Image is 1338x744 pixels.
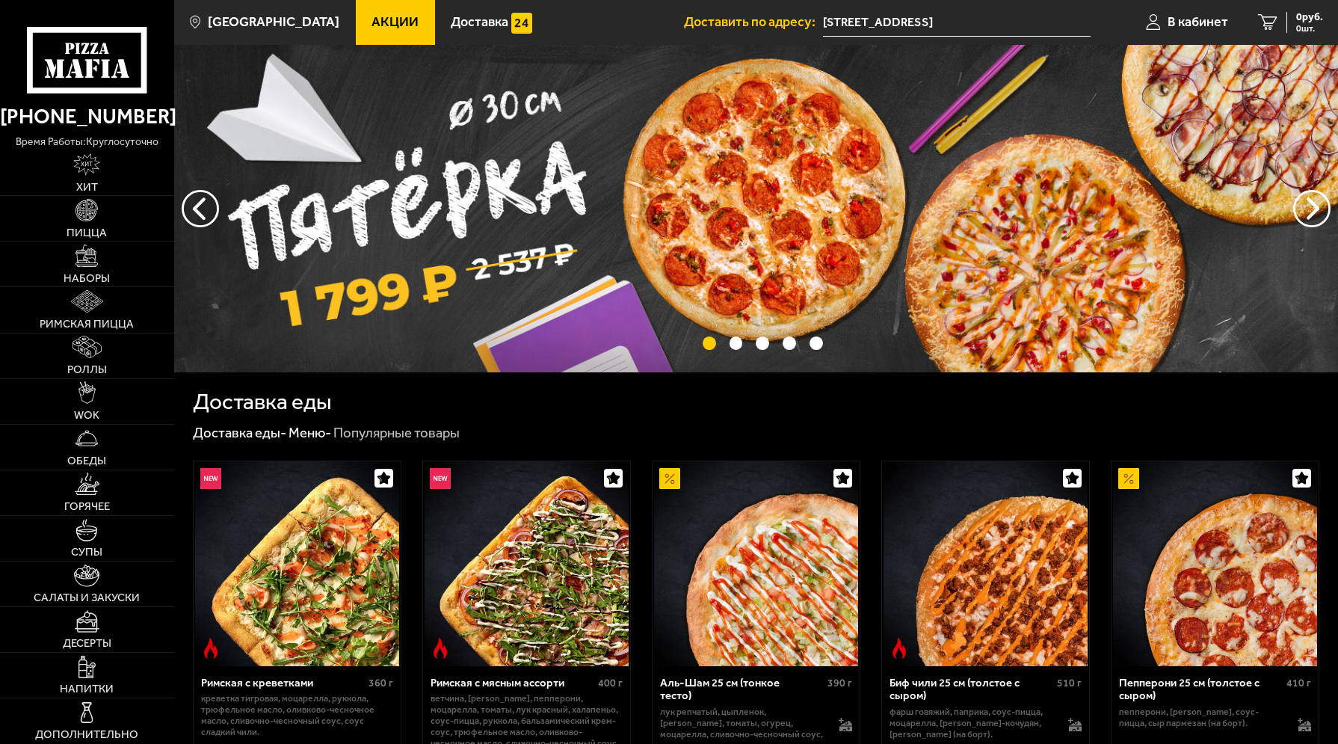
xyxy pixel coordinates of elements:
[890,707,1054,740] p: фарш говяжий, паприка, соус-пицца, моцарелла, [PERSON_NAME]-кочудян, [PERSON_NAME] (на борт).
[35,729,138,740] span: Дополнительно
[200,638,221,659] img: Острое блюдо
[889,638,910,659] img: Острое блюдо
[74,410,99,421] span: WOK
[756,336,769,350] button: точки переключения
[598,677,623,689] span: 400 г
[71,547,102,558] span: Супы
[1296,24,1323,33] span: 0 шт.
[659,468,680,489] img: Акционный
[511,13,532,34] img: 15daf4d41897b9f0e9f617042186c801.svg
[1286,677,1311,689] span: 410 г
[64,273,110,284] span: Наборы
[430,468,451,489] img: Новинка
[201,693,393,738] p: креветка тигровая, моцарелла, руккола, трюфельное масло, оливково-чесночное масло, сливочно-чесно...
[67,227,107,239] span: Пицца
[289,425,331,441] a: Меню-
[1296,12,1323,22] span: 0 руб.
[60,683,114,695] span: Напитки
[193,425,286,441] a: Доставка еды-
[1057,677,1082,689] span: 510 г
[423,461,630,665] a: НовинкаОстрое блюдоРимская с мясным ассорти
[1118,468,1139,489] img: Акционный
[823,9,1091,37] span: проспект Крузенштерна, 4
[810,336,823,350] button: точки переключения
[654,461,858,665] img: Аль-Шам 25 см (тонкое тесто)
[783,336,796,350] button: точки переключения
[194,461,401,665] a: НовинкаОстрое блюдоРимская с креветками
[430,638,451,659] img: Острое блюдо
[1168,16,1228,29] span: В кабинет
[200,468,221,489] img: Новинка
[67,364,107,375] span: Роллы
[890,677,1053,704] div: Биф чили 25 см (толстое с сыром)
[730,336,743,350] button: точки переключения
[1293,190,1331,227] button: предыдущий
[193,391,331,413] h1: Доставка еды
[76,182,98,193] span: Хит
[208,16,339,29] span: [GEOGRAPHIC_DATA]
[431,677,594,690] div: Римская с мясным ассорти
[451,16,508,29] span: Доставка
[369,677,393,689] span: 360 г
[684,16,823,29] span: Доставить по адресу:
[34,592,140,603] span: Салаты и закуски
[64,501,110,512] span: Горячее
[425,461,629,665] img: Римская с мясным ассорти
[703,336,716,350] button: точки переключения
[1119,707,1283,729] p: пепперони, [PERSON_NAME], соус-пицца, сыр пармезан (на борт).
[1113,461,1317,665] img: Пепперони 25 см (толстое с сыром)
[882,461,1089,665] a: Острое блюдоБиф чили 25 см (толстое с сыром)
[1119,677,1283,704] div: Пепперони 25 см (толстое с сыром)
[1112,461,1319,665] a: АкционныйПепперони 25 см (толстое с сыром)
[195,461,399,665] img: Римская с креветками
[827,677,852,689] span: 390 г
[182,190,219,227] button: следующий
[63,638,111,649] span: Десерты
[40,319,134,330] span: Римская пицца
[653,461,860,665] a: АкционныйАль-Шам 25 см (тонкое тесто)
[201,677,365,690] div: Римская с креветками
[660,677,824,704] div: Аль-Шам 25 см (тонкое тесто)
[333,424,460,442] div: Популярные товары
[372,16,419,29] span: Акции
[884,461,1088,665] img: Биф чили 25 см (толстое с сыром)
[823,9,1091,37] input: Ваш адрес доставки
[67,455,106,467] span: Обеды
